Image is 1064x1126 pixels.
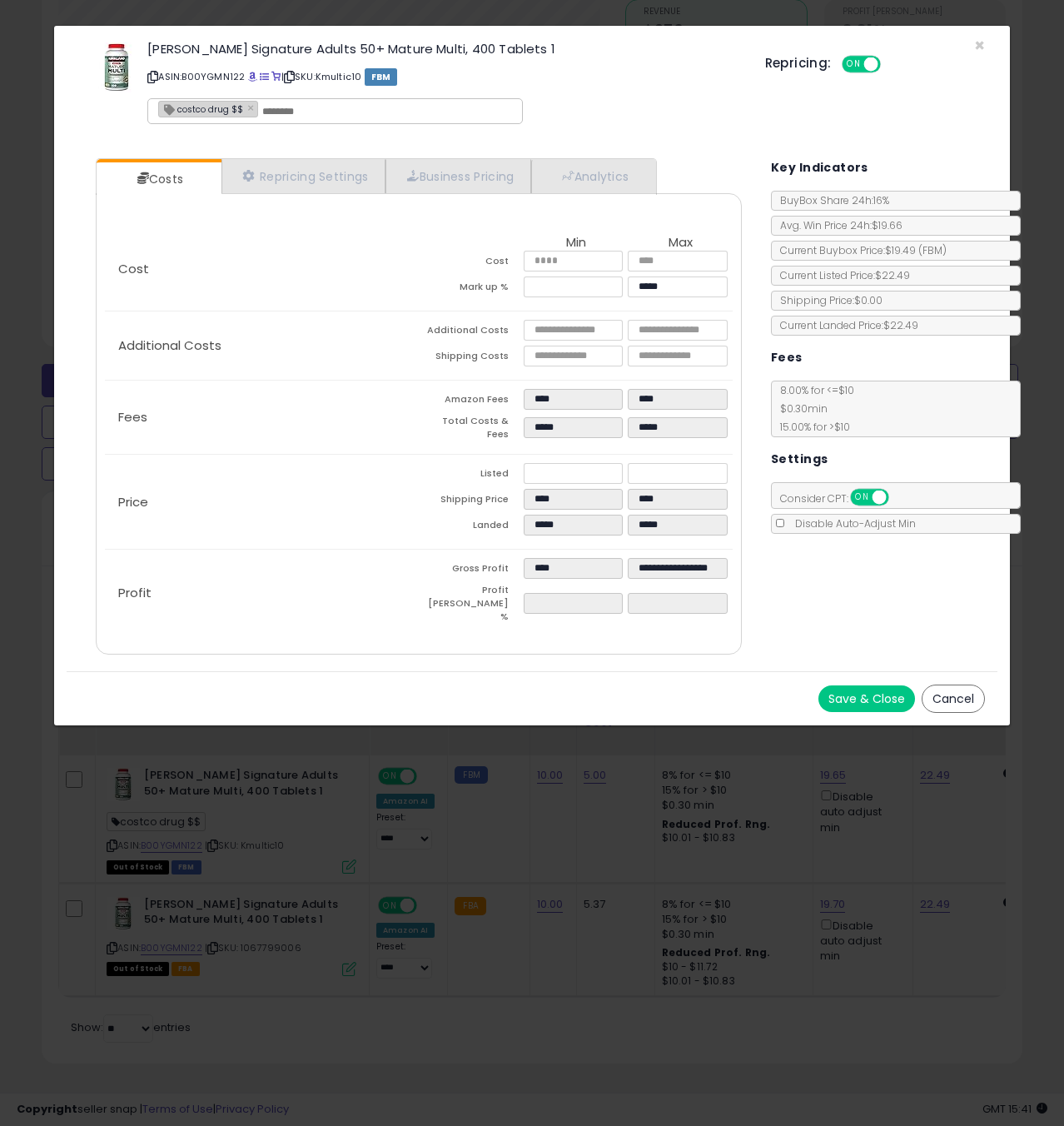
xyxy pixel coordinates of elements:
img: 41M8DyAUn-L._SL60_.jpg [92,42,142,92]
a: Business Pricing [385,159,531,193]
td: Shipping Price [419,489,524,515]
h3: [PERSON_NAME] Signature Adults 50+ Mature Multi, 400 Tablets 1 [147,42,739,55]
p: Fees [105,411,419,424]
p: Profit [105,586,419,600]
td: Total Costs & Fees [419,415,524,446]
a: × [247,100,257,115]
p: ASIN: B00YGMN122 | SKU: Kmultic10 [147,63,739,90]
h5: Fees [771,347,803,368]
td: Gross Profit [419,558,524,584]
span: Disable Auto-Adjust Min [787,516,916,531]
span: 8.00 % for <= $10 [772,383,854,434]
a: Analytics [531,159,654,193]
span: ON [852,491,873,505]
p: Cost [105,262,419,276]
span: FBM [365,68,398,86]
span: Current Listed Price: $22.49 [772,268,910,282]
span: costco drug $$ [159,102,243,116]
a: Your listing only [271,70,281,83]
span: $19.49 [885,243,947,257]
span: ( FBM ) [918,243,947,257]
span: Current Buybox Price: [772,243,947,257]
h5: Key Indicators [771,157,868,178]
th: Min [524,236,629,251]
span: ON [843,57,864,72]
span: Shipping Price: $0.00 [772,293,883,307]
span: Consider CPT: [772,491,911,506]
p: Price [105,496,419,509]
span: BuyBox Share 24h: 16% [772,193,889,207]
a: Costs [97,162,220,196]
a: BuyBox page [248,70,257,83]
h5: Settings [771,449,828,470]
td: Cost [419,251,524,277]
a: Repricing Settings [221,159,386,193]
h5: Repricing: [765,57,832,70]
td: Amazon Fees [419,389,524,415]
td: Shipping Costs [419,346,524,371]
p: Additional Costs [105,339,419,352]
td: Profit [PERSON_NAME] % [419,584,524,628]
th: Max [628,236,733,251]
span: Current Landed Price: $22.49 [772,318,918,332]
span: $0.30 min [772,401,828,416]
button: Save & Close [818,685,915,712]
button: Cancel [922,685,985,713]
td: Additional Costs [419,320,524,346]
span: OFF [878,57,904,72]
span: × [974,33,985,57]
span: 15.00 % for > $10 [772,420,850,434]
td: Mark up % [419,277,524,302]
td: Landed [419,515,524,541]
span: OFF [886,491,912,505]
a: All offer listings [260,70,269,83]
span: Avg. Win Price 24h: $19.66 [772,218,902,232]
td: Listed [419,463,524,489]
